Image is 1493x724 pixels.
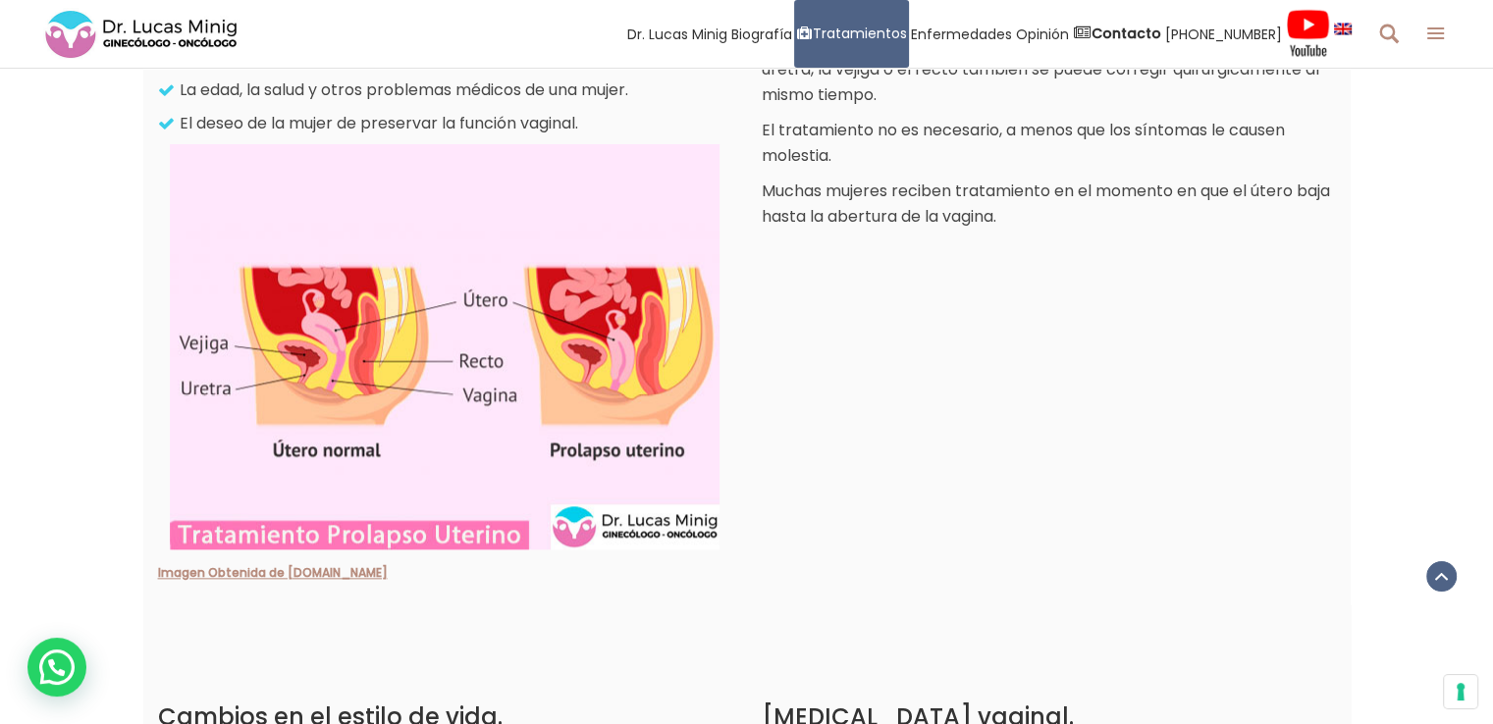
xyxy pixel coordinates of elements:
span: [PHONE_NUMBER] [1165,23,1282,45]
span: Biografía [731,23,792,45]
img: language english [1334,23,1352,34]
span: Enfermedades [911,23,1012,45]
p: El tratamiento no es necesario, a menos que los síntomas le causen molestia. [762,118,1336,169]
p: La edad, la salud y otros problemas médicos de una mujer. [163,78,731,103]
button: Sus preferencias de consentimiento para tecnologías de seguimiento [1444,675,1477,708]
p: El deseo de la mujer de preservar la función vaginal. [163,111,731,136]
p: Muchas mujeres reciben tratamiento en el momento en que el útero baja hasta la abertura de la vag... [762,179,1336,230]
strong: Contacto [1092,24,1161,43]
iframe: Reparación de prolapso pélvico [762,230,1336,552]
a: Imagen Obtenida de [DOMAIN_NAME] [158,564,388,581]
img: Videos Youtube Ginecología [1286,9,1330,58]
span: Dr. Lucas Minig [627,23,727,45]
div: WhatsApp contact [27,638,86,697]
img: Tratamiento de Prolapso de Órganos Pélvicos [170,144,720,549]
span: Tratamientos [813,23,907,45]
span: Opinión [1016,23,1069,45]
